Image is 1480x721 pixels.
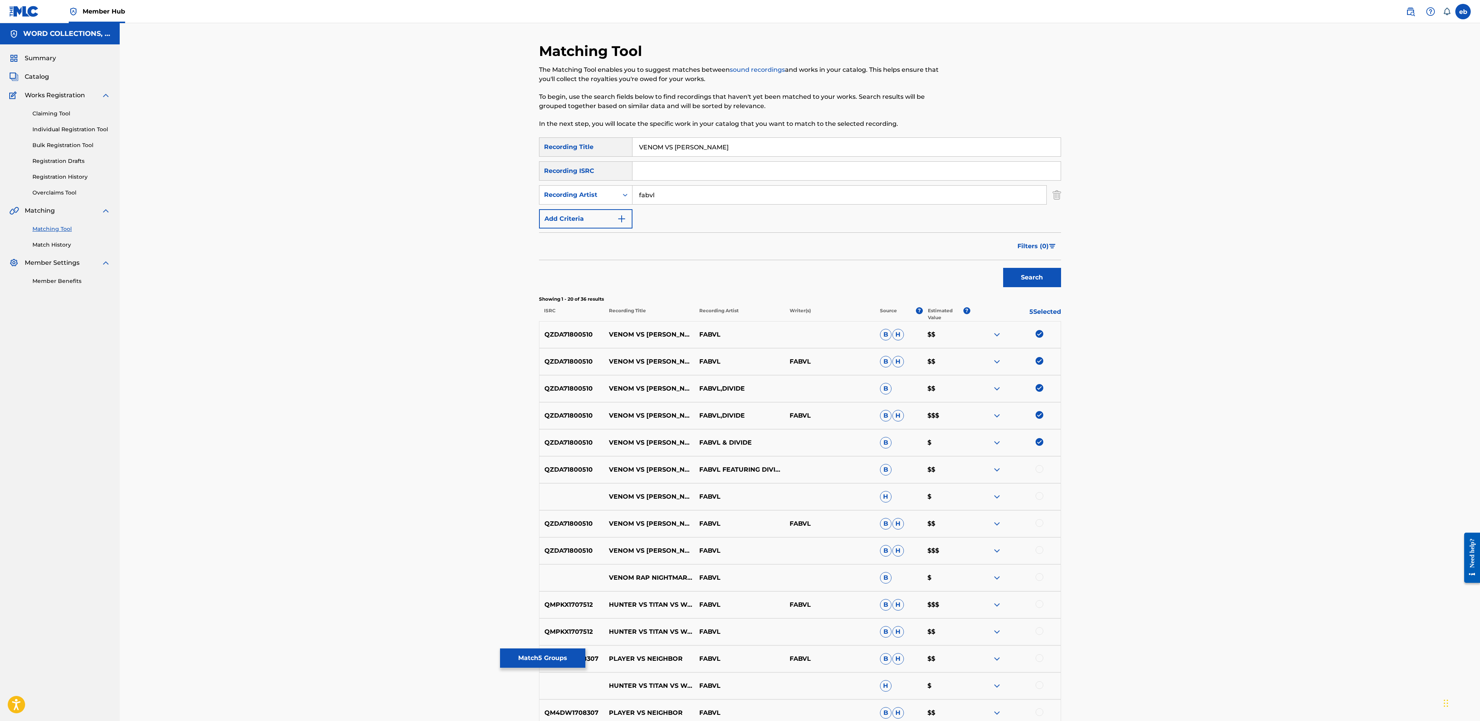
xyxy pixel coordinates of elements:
p: $$ [922,384,970,393]
div: Recording Artist [544,190,614,200]
p: QZDA71800510 [539,411,604,420]
span: B [880,707,892,719]
p: In the next step, you will locate the specific work in your catalog that you want to match to the... [539,119,941,129]
span: B [880,572,892,584]
span: Summary [25,54,56,63]
p: VENOM VS [PERSON_NAME] (FEAT. DIVIDE) [604,492,694,501]
p: FABVL [694,357,785,366]
img: deselect [1036,330,1043,338]
a: Member Benefits [32,277,110,285]
p: QZDA71800510 [539,519,604,528]
img: deselect [1036,438,1043,446]
p: Recording Title [604,307,694,321]
img: deselect [1036,357,1043,365]
p: $ [922,681,970,691]
span: Member Settings [25,258,80,267]
img: expand [992,681,1002,691]
p: VENOM VS [PERSON_NAME] (FEAT. DIVIDE) [604,519,694,528]
span: H [880,680,892,692]
img: expand [992,654,1002,663]
p: FABVL [694,654,785,663]
p: Showing 1 - 20 of 36 results [539,296,1061,303]
div: Notifications [1443,8,1451,15]
p: FABVL [694,708,785,718]
p: QM4DW1708307 [539,708,604,718]
p: FABVL [785,357,875,366]
img: expand [992,546,1002,555]
p: FABVL [694,492,785,501]
span: Matching [25,206,55,215]
p: FABVL,DIVIDE [694,411,785,420]
p: VENOM RAP NIGHTMARE MARVEL FABVL [604,573,694,582]
span: H [892,518,904,530]
span: H [892,599,904,611]
div: Drag [1444,692,1448,715]
p: QZDA71800510 [539,546,604,555]
p: $$$ [922,600,970,609]
span: H [880,491,892,503]
img: Accounts [9,29,19,39]
img: expand [992,330,1002,339]
span: H [892,653,904,665]
p: QZDA71800510 [539,384,604,393]
p: FABVL [785,411,875,420]
a: Match History [32,241,110,249]
p: To begin, use the search fields below to find recordings that haven't yet been matched to your wo... [539,92,941,111]
p: FABVL [785,654,875,663]
p: VENOM VS [PERSON_NAME] (FEAT. DIVIDE) [604,546,694,555]
p: FABVL [694,573,785,582]
img: help [1426,7,1435,16]
p: FABVL [694,681,785,691]
img: expand [992,519,1002,528]
span: Works Registration [25,91,85,100]
img: Matching [9,206,19,215]
p: $ [922,492,970,501]
button: Search [1003,268,1061,287]
p: The Matching Tool enables you to suggest matches between and works in your catalog. This helps en... [539,65,941,84]
span: B [880,599,892,611]
img: 9d2ae6d4665cec9f34b9.svg [617,214,626,223]
span: B [880,626,892,638]
p: $$ [922,708,970,718]
img: expand [992,384,1002,393]
a: Individual Registration Tool [32,125,110,134]
div: Help [1423,4,1438,19]
a: Claiming Tool [32,110,110,118]
span: B [880,464,892,476]
p: QZDA71800510 [539,465,604,474]
p: $$$ [922,546,970,555]
p: $$ [922,654,970,663]
p: FABVL [694,519,785,528]
p: $$ [922,330,970,339]
p: QZDA71800510 [539,357,604,366]
p: $$$ [922,411,970,420]
img: expand [992,438,1002,447]
span: B [880,518,892,530]
span: H [892,356,904,367]
p: $$ [922,627,970,636]
span: B [880,437,892,449]
img: Member Settings [9,258,19,267]
p: Writer(s) [785,307,875,321]
button: Add Criteria [539,209,632,228]
img: expand [101,91,110,100]
a: sound recordings [730,66,785,73]
button: Filters (0) [1013,237,1061,256]
img: expand [992,492,1002,501]
p: QZDA71800510 [539,330,604,339]
p: VENOM VS [PERSON_NAME] [604,465,694,474]
p: 5 Selected [970,307,1061,321]
p: VENOM VS [PERSON_NAME] [604,411,694,420]
img: Catalog [9,72,19,81]
p: FABVL,DIVIDE [694,384,785,393]
img: expand [992,627,1002,636]
iframe: Chat Widget [1441,684,1480,721]
h2: Matching Tool [539,42,646,60]
p: $$ [922,465,970,474]
p: PLAYER VS NEIGHBOR [604,654,694,663]
span: Member Hub [83,7,125,16]
a: CatalogCatalog [9,72,49,81]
